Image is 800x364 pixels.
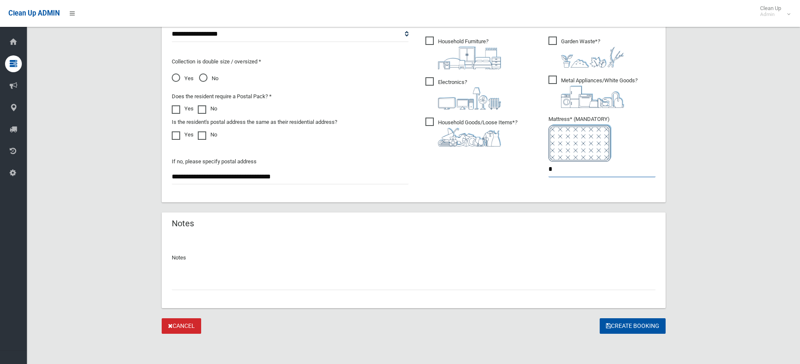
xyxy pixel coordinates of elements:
img: 36c1b0289cb1767239cdd3de9e694f19.png [561,86,624,108]
img: 394712a680b73dbc3d2a6a3a7ffe5a07.png [438,87,501,110]
span: No [199,73,218,84]
label: Yes [172,104,194,114]
span: Clean Up [756,5,790,18]
label: Yes [172,130,194,140]
span: Metal Appliances/White Goods [548,76,637,108]
span: Electronics [425,77,501,110]
button: Create Booking [600,318,666,334]
label: No [198,104,217,114]
a: Cancel [162,318,201,334]
i: ? [561,77,637,108]
img: aa9efdbe659d29b613fca23ba79d85cb.png [438,47,501,69]
span: Garden Waste* [548,37,624,68]
header: Notes [162,215,204,232]
span: Mattress* (MANDATORY) [548,116,656,162]
i: ? [438,38,501,69]
span: Household Furniture [425,37,501,69]
small: Admin [760,11,781,18]
span: Yes [172,73,194,84]
label: If no, please specify postal address [172,157,257,167]
i: ? [438,119,517,147]
i: ? [438,79,501,110]
img: 4fd8a5c772b2c999c83690221e5242e0.png [561,47,624,68]
span: Clean Up ADMIN [8,9,60,17]
p: Notes [172,253,656,263]
span: Household Goods/Loose Items* [425,118,517,147]
label: Is the resident's postal address the same as their residential address? [172,117,337,127]
p: Collection is double size / oversized * [172,57,409,67]
img: b13cc3517677393f34c0a387616ef184.png [438,128,501,147]
label: No [198,130,217,140]
i: ? [561,38,624,68]
label: Does the resident require a Postal Pack? * [172,92,272,102]
img: e7408bece873d2c1783593a074e5cb2f.png [548,124,611,162]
